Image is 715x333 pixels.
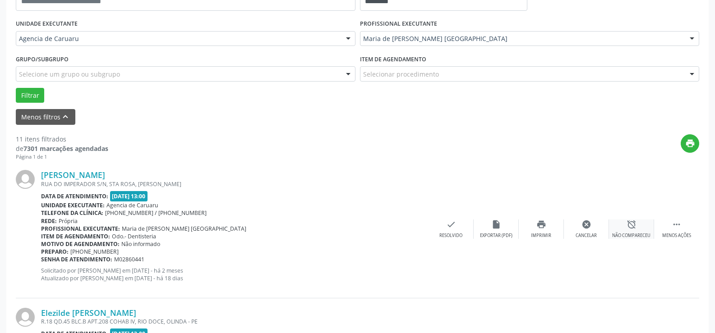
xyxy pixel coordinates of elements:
[531,233,551,239] div: Imprimir
[662,233,691,239] div: Menos ações
[16,109,75,125] button: Menos filtroskeyboard_arrow_up
[41,267,429,282] p: Solicitado por [PERSON_NAME] em [DATE] - há 2 meses Atualizado por [PERSON_NAME] em [DATE] - há 1...
[41,209,103,217] b: Telefone da clínica:
[16,144,108,153] div: de
[685,138,695,148] i: print
[59,217,78,225] span: Própria
[491,219,501,229] i: insert_drive_file
[41,318,564,325] div: R.18 QD.45 BLC.B APT.208 COHAB IV, RIO DOCE, OLINDA - PE
[480,233,512,239] div: Exportar (PDF)
[536,219,546,229] i: print
[122,225,246,233] span: Maria de [PERSON_NAME] [GEOGRAPHIC_DATA]
[16,88,44,103] button: Filtrar
[41,201,105,209] b: Unidade executante:
[16,52,69,66] label: Grupo/Subgrupo
[112,233,156,240] span: Odo.- Dentisteria
[114,255,144,263] span: M02860441
[41,192,108,200] b: Data de atendimento:
[41,308,136,318] a: Elezilde [PERSON_NAME]
[41,233,110,240] b: Item de agendamento:
[16,153,108,161] div: Página 1 de 1
[363,69,439,79] span: Selecionar procedimento
[681,134,699,153] button: print
[60,112,70,122] i: keyboard_arrow_up
[110,191,148,201] span: [DATE] 13:00
[360,52,426,66] label: Item de agendamento
[106,201,158,209] span: Agencia de Caruaru
[16,134,108,144] div: 11 itens filtrados
[672,219,682,229] i: 
[16,17,78,31] label: UNIDADE EXECUTANTE
[363,34,681,43] span: Maria de [PERSON_NAME] [GEOGRAPHIC_DATA]
[41,217,57,225] b: Rede:
[41,170,105,180] a: [PERSON_NAME]
[581,219,591,229] i: cancel
[19,69,120,79] span: Selecione um grupo ou subgrupo
[105,209,207,217] span: [PHONE_NUMBER] / [PHONE_NUMBER]
[576,233,597,239] div: Cancelar
[16,170,35,189] img: img
[360,17,437,31] label: PROFISSIONAL EXECUTANTE
[19,34,337,43] span: Agencia de Caruaru
[41,255,112,263] b: Senha de atendimento:
[41,240,120,248] b: Motivo de agendamento:
[612,233,650,239] div: Não compareceu
[41,180,429,188] div: RUA DO IMPERADOR S/N, STA ROSA, [PERSON_NAME]
[439,233,462,239] div: Resolvido
[121,240,160,248] span: Não informado
[627,219,637,229] i: alarm_off
[70,248,119,255] span: [PHONE_NUMBER]
[16,308,35,327] img: img
[446,219,456,229] i: check
[23,144,108,153] strong: 7301 marcações agendadas
[41,225,120,233] b: Profissional executante:
[41,248,69,255] b: Preparo:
